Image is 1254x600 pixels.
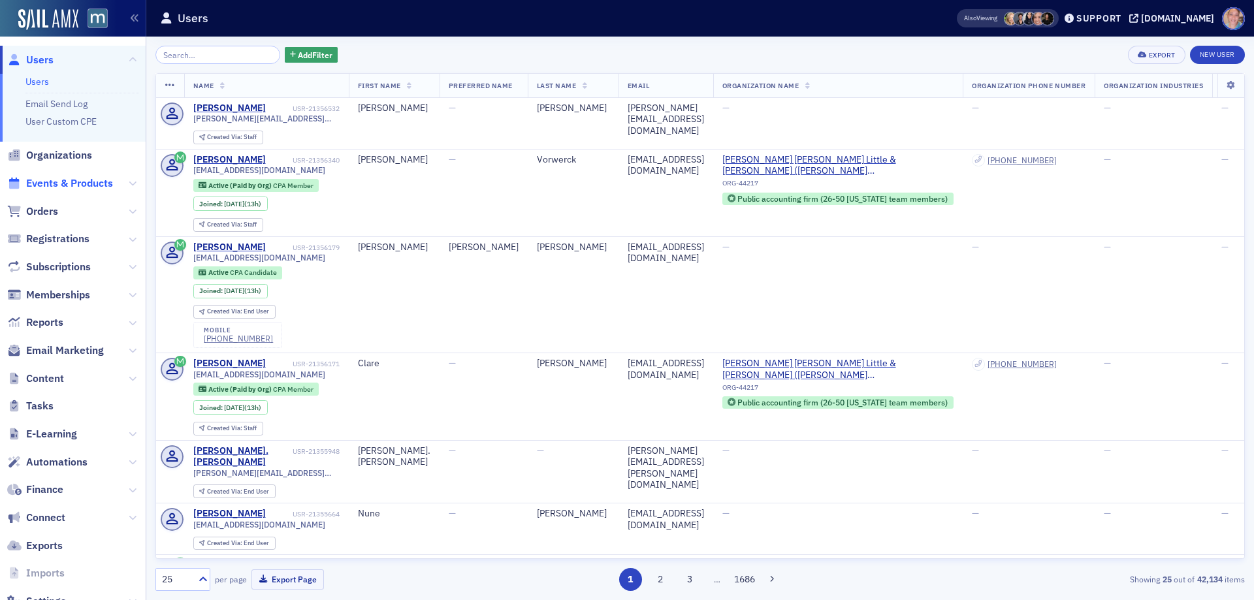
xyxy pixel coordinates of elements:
[1104,445,1111,456] span: —
[230,268,277,277] span: CPA Candidate
[207,220,244,229] span: Created Via :
[268,104,340,113] div: USR-21356532
[199,287,224,295] span: Joined :
[722,179,954,192] div: ORG-44217
[1104,81,1203,90] span: Organization Industries
[358,358,430,370] div: Clare
[537,445,544,456] span: —
[7,539,63,553] a: Exports
[193,154,266,166] a: [PERSON_NAME]
[449,81,513,90] span: Preferred Name
[988,155,1057,165] a: [PHONE_NUMBER]
[193,218,263,232] div: Created Via: Staff
[1221,102,1229,114] span: —
[1149,52,1176,59] div: Export
[358,242,430,253] div: [PERSON_NAME]
[7,288,90,302] a: Memberships
[224,200,261,208] div: (13h)
[1004,12,1018,25] span: Rebekah Olson
[7,260,91,274] a: Subscriptions
[972,241,979,253] span: —
[722,445,730,456] span: —
[449,242,519,253] div: [PERSON_NAME]
[204,334,273,343] a: [PHONE_NUMBER]
[1160,573,1174,585] strong: 25
[7,427,77,441] a: E-Learning
[26,315,63,330] span: Reports
[7,482,63,497] a: Finance
[193,305,276,319] div: Created Via: End User
[199,181,313,189] a: Active (Paid by Org) CPA Member
[972,445,979,456] span: —
[358,445,430,468] div: [PERSON_NAME].[PERSON_NAME]
[628,508,704,531] div: [EMAIL_ADDRESS][DOMAIN_NAME]
[7,399,54,413] a: Tasks
[537,154,609,166] div: Vorwerck
[1221,507,1229,519] span: —
[26,343,104,358] span: Email Marketing
[193,370,325,379] span: [EMAIL_ADDRESS][DOMAIN_NAME]
[7,232,89,246] a: Registrations
[964,14,997,23] span: Viewing
[649,568,671,591] button: 2
[193,445,291,468] a: [PERSON_NAME].[PERSON_NAME]
[207,488,269,496] div: End User
[251,569,324,590] button: Export Page
[449,445,456,456] span: —
[155,46,280,64] input: Search…
[193,81,214,90] span: Name
[26,204,58,219] span: Orders
[25,76,49,87] a: Users
[207,424,244,432] span: Created Via :
[193,400,268,415] div: Joined: 2025-10-08 00:00:00
[988,359,1057,369] div: [PHONE_NUMBER]
[78,8,108,31] a: View Homepage
[537,103,609,114] div: [PERSON_NAME]
[268,360,340,368] div: USR-21356171
[628,445,704,491] div: [PERSON_NAME][EMAIL_ADDRESS][PERSON_NAME][DOMAIN_NAME]
[1104,507,1111,519] span: —
[1221,445,1229,456] span: —
[268,156,340,165] div: USR-21356340
[193,197,268,211] div: Joined: 2025-10-08 00:00:00
[207,539,244,547] span: Created Via :
[722,358,954,381] a: [PERSON_NAME] [PERSON_NAME] Little & [PERSON_NAME] ([PERSON_NAME][GEOGRAPHIC_DATA], [GEOGRAPHIC_D...
[449,357,456,369] span: —
[722,154,954,177] a: [PERSON_NAME] [PERSON_NAME] Little & [PERSON_NAME] ([PERSON_NAME][GEOGRAPHIC_DATA], [GEOGRAPHIC_D...
[449,507,456,519] span: —
[207,540,269,547] div: End User
[193,103,266,114] a: [PERSON_NAME]
[358,103,430,114] div: [PERSON_NAME]
[207,134,257,141] div: Staff
[7,511,65,525] a: Connect
[1129,14,1219,23] button: [DOMAIN_NAME]
[1195,573,1225,585] strong: 42,134
[224,287,261,295] div: (13h)
[268,510,340,518] div: USR-21355664
[7,176,113,191] a: Events & Products
[1104,153,1111,165] span: —
[26,566,65,580] span: Imports
[193,383,319,396] div: Active (Paid by Org): Active (Paid by Org): CPA Member
[25,116,97,127] a: User Custom CPE
[537,358,609,370] div: [PERSON_NAME]
[207,308,269,315] div: End User
[273,181,313,190] span: CPA Member
[1128,46,1185,64] button: Export
[628,154,704,177] div: [EMAIL_ADDRESS][DOMAIN_NAME]
[1221,357,1229,369] span: —
[972,102,979,114] span: —
[1104,241,1111,253] span: —
[619,568,642,591] button: 1
[7,371,64,386] a: Content
[193,242,266,253] div: [PERSON_NAME]
[722,102,730,114] span: —
[1076,12,1121,24] div: Support
[193,131,263,144] div: Created Via: Staff
[7,148,92,163] a: Organizations
[18,9,78,30] img: SailAMX
[679,568,701,591] button: 3
[25,98,88,110] a: Email Send Log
